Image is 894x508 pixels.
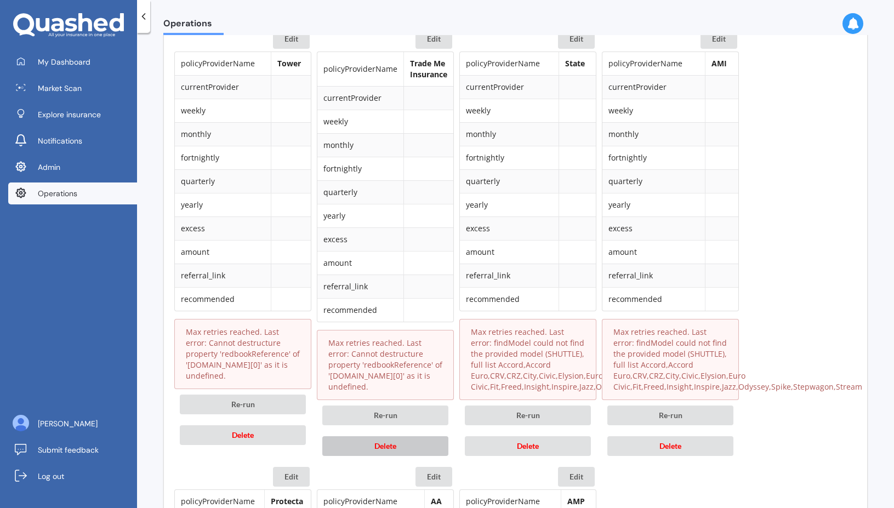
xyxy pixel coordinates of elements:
[271,496,303,506] b: Protecta
[175,75,271,99] td: currentProvider
[8,182,137,204] a: Operations
[8,130,137,152] a: Notifications
[38,188,77,199] span: Operations
[374,441,396,450] span: Delete
[602,240,705,264] td: amount
[317,157,403,180] td: fortnightly
[38,135,82,146] span: Notifications
[175,99,271,122] td: weekly
[175,264,271,287] td: referral_link
[38,471,64,482] span: Log out
[317,110,403,133] td: weekly
[317,227,403,251] td: excess
[273,467,310,487] button: Edit
[460,216,559,240] td: excess
[460,75,559,99] td: currentProvider
[317,133,403,157] td: monthly
[415,467,452,487] button: Edit
[460,52,559,75] td: policyProviderName
[558,467,595,487] button: Edit
[460,122,559,146] td: monthly
[232,430,254,439] span: Delete
[701,29,737,49] button: Edit
[471,327,585,392] p: Max retries reached. Last error: findModel could not find the provided model (SHUTTLE), full list...
[317,275,403,298] td: referral_link
[465,406,591,425] button: Re-run
[465,436,591,456] button: Delete
[8,413,137,435] a: [PERSON_NAME]
[175,193,271,216] td: yearly
[175,216,271,240] td: excess
[8,77,137,99] a: Market Scan
[460,99,559,122] td: weekly
[175,52,271,75] td: policyProviderName
[460,287,559,311] td: recommended
[38,162,60,173] span: Admin
[322,406,448,425] button: Re-run
[322,436,448,456] button: Delete
[8,439,137,461] a: Submit feedback
[460,169,559,193] td: quarterly
[180,395,306,414] button: Re-run
[175,146,271,169] td: fortnightly
[180,425,306,445] button: Delete
[602,99,705,122] td: weekly
[659,441,681,450] span: Delete
[558,29,595,49] button: Edit
[317,86,403,110] td: currentProvider
[602,216,705,240] td: excess
[175,122,271,146] td: monthly
[607,406,733,425] button: Re-run
[273,29,310,49] button: Edit
[277,58,301,69] b: Tower
[460,146,559,169] td: fortnightly
[38,83,82,94] span: Market Scan
[186,327,300,381] p: Max retries reached. Last error: Cannot destructure property 'redbookReference' of '[DOMAIN_NAME]...
[8,51,137,73] a: My Dashboard
[13,415,29,431] img: ALV-UjU6YHOUIM1AGx_4vxbOkaOq-1eqc8a3URkVIJkc_iWYmQ98kTe7fc9QMVOBV43MoXmOPfWPN7JjnmUwLuIGKVePaQgPQ...
[8,104,137,125] a: Explore insurance
[460,193,559,216] td: yearly
[8,156,137,178] a: Admin
[415,29,452,49] button: Edit
[38,444,99,455] span: Submit feedback
[317,52,403,86] td: policyProviderName
[711,58,727,69] b: AMI
[602,287,705,311] td: recommended
[317,204,403,227] td: yearly
[317,298,403,322] td: recommended
[410,58,447,79] b: Trade Me Insurance
[565,58,585,69] b: State
[602,264,705,287] td: referral_link
[38,56,90,67] span: My Dashboard
[602,169,705,193] td: quarterly
[602,52,705,75] td: policyProviderName
[607,436,733,456] button: Delete
[567,496,585,506] b: AMP
[602,75,705,99] td: currentProvider
[460,264,559,287] td: referral_link
[602,122,705,146] td: monthly
[175,240,271,264] td: amount
[38,418,98,429] span: [PERSON_NAME]
[460,240,559,264] td: amount
[613,327,727,392] p: Max retries reached. Last error: findModel could not find the provided model (SHUTTLE), full list...
[328,338,442,392] p: Max retries reached. Last error: Cannot destructure property 'redbookReference' of '[DOMAIN_NAME]...
[602,146,705,169] td: fortnightly
[317,251,403,275] td: amount
[175,287,271,311] td: recommended
[517,441,539,450] span: Delete
[602,193,705,216] td: yearly
[317,180,403,204] td: quarterly
[175,169,271,193] td: quarterly
[8,465,137,487] a: Log out
[38,109,101,120] span: Explore insurance
[431,496,442,506] b: AA
[163,18,224,33] span: Operations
